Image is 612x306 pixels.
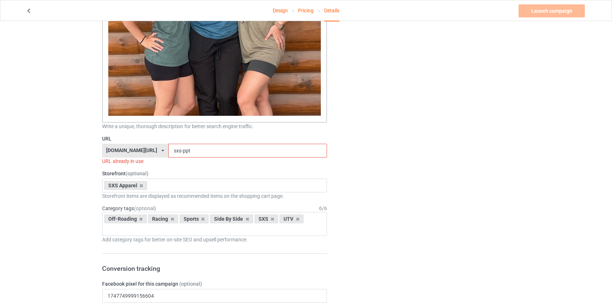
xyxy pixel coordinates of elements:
span: (optional) [134,205,156,211]
div: Write a unique, thorough description for better search engine traffic. [102,123,327,130]
div: Details [324,0,339,21]
label: Category tags [102,205,156,212]
div: Racing [148,215,178,223]
a: Pricing [298,0,314,21]
span: (optional) [179,281,202,287]
div: URL already in use [102,158,327,165]
h3: Conversion tracking [102,264,327,273]
div: Off-Roading [104,215,147,223]
div: SXS Apparel [104,181,147,190]
a: Design [273,0,288,21]
div: [DOMAIN_NAME][URL] [106,148,157,153]
div: 6 / 6 [319,205,327,212]
div: Add category tags for better on-site SEO and upsell performance. [102,236,327,243]
div: Storefront items are displayed as recommended items on the shopping cart page. [102,192,327,200]
div: SXS [255,215,278,223]
span: (optional) [126,171,148,176]
div: Side By Side [210,215,253,223]
div: Sports [180,215,209,223]
div: UTV [280,215,303,223]
label: Storefront [102,170,327,177]
label: Facebook pixel for this campaign [102,280,327,287]
label: URL [102,135,327,142]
